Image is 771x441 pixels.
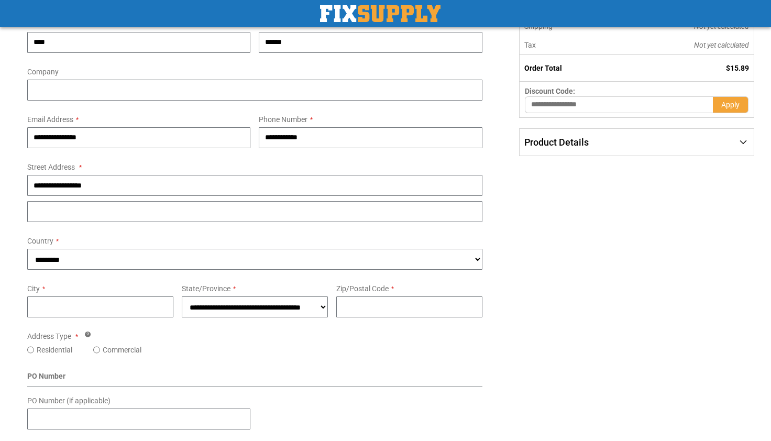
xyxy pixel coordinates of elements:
[103,345,141,355] label: Commercial
[27,371,482,387] div: PO Number
[524,22,553,30] span: Shipping
[27,68,59,76] span: Company
[694,41,749,49] span: Not yet calculated
[182,284,230,293] span: State/Province
[524,64,562,72] strong: Order Total
[259,20,294,28] span: Last Name
[27,163,75,171] span: Street Address
[37,345,72,355] label: Residential
[27,115,73,124] span: Email Address
[525,87,575,95] span: Discount Code:
[27,20,63,28] span: First Name
[27,396,111,405] span: PO Number (if applicable)
[713,96,748,113] button: Apply
[259,115,307,124] span: Phone Number
[726,64,749,72] span: $15.89
[524,137,589,148] span: Product Details
[519,36,623,55] th: Tax
[694,22,749,30] span: Not yet calculated
[320,5,440,22] img: Fix Industrial Supply
[27,332,71,340] span: Address Type
[27,237,53,245] span: Country
[27,284,40,293] span: City
[320,5,440,22] a: store logo
[721,101,740,109] span: Apply
[336,284,389,293] span: Zip/Postal Code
